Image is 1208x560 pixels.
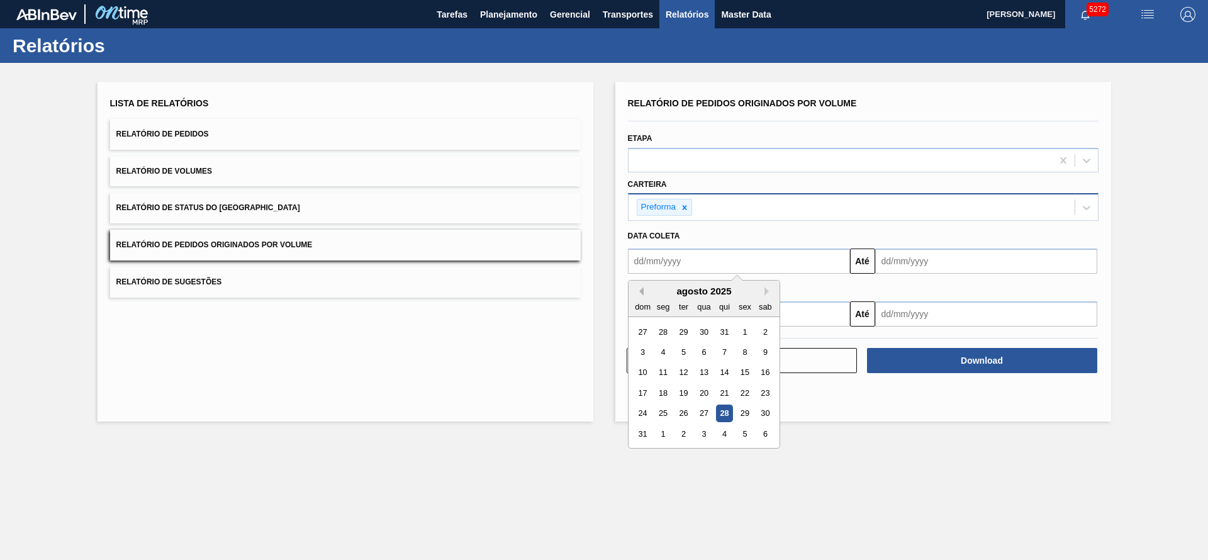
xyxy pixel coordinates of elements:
[715,344,732,361] div: Choose quinta-feira, 7 de agosto de 2025
[715,384,732,401] div: Choose quinta-feira, 21 de agosto de 2025
[850,301,875,327] button: Até
[110,267,581,298] button: Relatório de Sugestões
[603,7,653,22] span: Transportes
[674,384,691,401] div: Choose terça-feira, 19 de agosto de 2025
[674,364,691,381] div: Choose terça-feira, 12 de agosto de 2025
[654,384,671,401] div: Choose segunda-feira, 18 de agosto de 2025
[850,249,875,274] button: Até
[637,199,678,215] div: Preforma
[628,98,857,108] span: Relatório de Pedidos Originados por Volume
[736,323,753,340] div: Choose sexta-feira, 1 de agosto de 2025
[634,425,651,442] div: Choose domingo, 31 de agosto de 2025
[736,344,753,361] div: Choose sexta-feira, 8 de agosto de 2025
[736,298,753,315] div: sex
[715,323,732,340] div: Choose quinta-feira, 31 de julho de 2025
[756,384,773,401] div: Choose sábado, 23 de agosto de 2025
[634,323,651,340] div: Choose domingo, 27 de julho de 2025
[627,348,857,373] button: Limpar
[116,203,300,212] span: Relatório de Status do [GEOGRAPHIC_DATA]
[695,425,712,442] div: Choose quarta-feira, 3 de setembro de 2025
[756,425,773,442] div: Choose sábado, 6 de setembro de 2025
[736,364,753,381] div: Choose sexta-feira, 15 de agosto de 2025
[1140,7,1155,22] img: userActions
[437,7,467,22] span: Tarefas
[13,38,236,53] h1: Relatórios
[666,7,708,22] span: Relatórios
[628,134,652,143] label: Etapa
[736,425,753,442] div: Choose sexta-feira, 5 de setembro de 2025
[634,344,651,361] div: Choose domingo, 3 de agosto de 2025
[635,287,644,296] button: Previous Month
[695,323,712,340] div: Choose quarta-feira, 30 de julho de 2025
[715,364,732,381] div: Choose quinta-feira, 14 de agosto de 2025
[116,167,212,176] span: Relatório de Volumes
[628,249,850,274] input: dd/mm/yyyy
[654,405,671,422] div: Choose segunda-feira, 25 de agosto de 2025
[674,298,691,315] div: ter
[634,298,651,315] div: dom
[674,425,691,442] div: Choose terça-feira, 2 de setembro de 2025
[721,7,771,22] span: Master Data
[1087,3,1109,16] span: 5272
[674,344,691,361] div: Choose terça-feira, 5 de agosto de 2025
[764,287,773,296] button: Next Month
[715,425,732,442] div: Choose quinta-feira, 4 de setembro de 2025
[634,405,651,422] div: Choose domingo, 24 de agosto de 2025
[110,119,581,150] button: Relatório de Pedidos
[756,405,773,422] div: Choose sábado, 30 de agosto de 2025
[715,298,732,315] div: qui
[867,348,1097,373] button: Download
[875,249,1097,274] input: dd/mm/yyyy
[628,232,680,240] span: Data coleta
[715,405,732,422] div: Choose quinta-feira, 28 de agosto de 2025
[110,156,581,187] button: Relatório de Volumes
[654,364,671,381] div: Choose segunda-feira, 11 de agosto de 2025
[695,364,712,381] div: Choose quarta-feira, 13 de agosto de 2025
[756,344,773,361] div: Choose sábado, 9 de agosto de 2025
[116,130,209,138] span: Relatório de Pedidos
[550,7,590,22] span: Gerencial
[110,98,209,108] span: Lista de Relatórios
[674,405,691,422] div: Choose terça-feira, 26 de agosto de 2025
[756,323,773,340] div: Choose sábado, 2 de agosto de 2025
[116,240,313,249] span: Relatório de Pedidos Originados por Volume
[695,384,712,401] div: Choose quarta-feira, 20 de agosto de 2025
[629,286,780,296] div: agosto 2025
[736,384,753,401] div: Choose sexta-feira, 22 de agosto de 2025
[634,384,651,401] div: Choose domingo, 17 de agosto de 2025
[634,364,651,381] div: Choose domingo, 10 de agosto de 2025
[110,230,581,260] button: Relatório de Pedidos Originados por Volume
[110,193,581,223] button: Relatório de Status do [GEOGRAPHIC_DATA]
[674,323,691,340] div: Choose terça-feira, 29 de julho de 2025
[756,364,773,381] div: Choose sábado, 16 de agosto de 2025
[695,298,712,315] div: qua
[654,323,671,340] div: Choose segunda-feira, 28 de julho de 2025
[1065,6,1105,23] button: Notificações
[16,9,77,20] img: TNhmsLtSVTkK8tSr43FrP2fwEKptu5GPRR3wAAAABJRU5ErkJggg==
[480,7,537,22] span: Planejamento
[654,344,671,361] div: Choose segunda-feira, 4 de agosto de 2025
[654,425,671,442] div: Choose segunda-feira, 1 de setembro de 2025
[116,277,222,286] span: Relatório de Sugestões
[628,180,667,189] label: Carteira
[875,301,1097,327] input: dd/mm/yyyy
[736,405,753,422] div: Choose sexta-feira, 29 de agosto de 2025
[632,322,775,444] div: month 2025-08
[695,405,712,422] div: Choose quarta-feira, 27 de agosto de 2025
[756,298,773,315] div: sab
[654,298,671,315] div: seg
[1180,7,1195,22] img: Logout
[695,344,712,361] div: Choose quarta-feira, 6 de agosto de 2025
